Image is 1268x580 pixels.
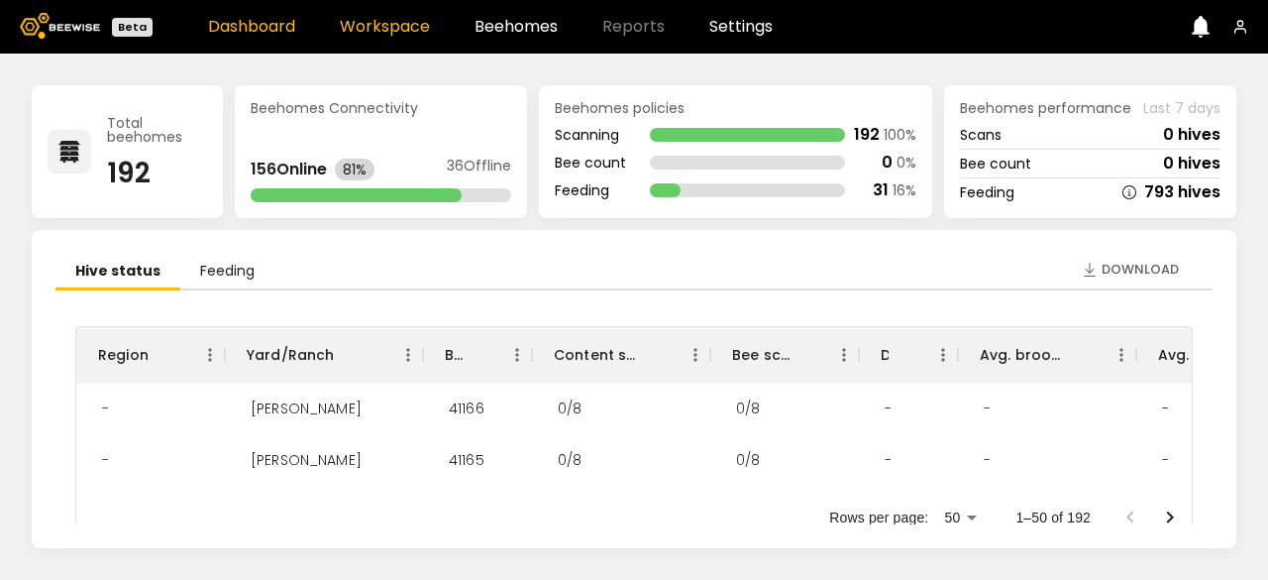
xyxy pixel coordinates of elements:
div: 31 [873,182,889,198]
div: Avg. brood frames [958,327,1136,383]
li: Feeding [180,254,274,290]
div: 192 [854,127,880,143]
div: Feeding [960,185,1014,199]
div: 0/8 [542,383,597,434]
button: Menu [502,340,532,370]
div: Dead hives [859,327,958,383]
div: - [1146,383,1185,434]
div: Beehomes Connectivity [251,101,511,115]
div: Bee count [555,156,626,170]
div: 16 % [893,183,916,197]
div: 156 Online [251,162,327,177]
div: - [1146,434,1185,486]
div: - [86,383,125,434]
img: Beewise logo [20,13,100,39]
div: 0 hives [1163,127,1220,143]
div: - [968,383,1006,434]
button: Sort [1067,341,1095,369]
div: Content scan hives [532,327,710,383]
div: 36 Offline [447,159,511,180]
div: 41163 [433,486,499,537]
button: Go to next page [1150,498,1190,537]
div: Thomsen [235,383,377,434]
div: Yard/Ranch [225,327,423,383]
div: BH ID [445,327,463,383]
div: 793 hives [1144,184,1220,200]
div: - [869,383,907,434]
p: 1–50 of 192 [1015,508,1091,527]
a: Workspace [340,19,430,35]
span: Reports [602,19,665,35]
div: Total beehomes [107,116,207,144]
li: Hive status [55,254,180,290]
button: Sort [463,341,490,369]
p: Rows per page: [829,508,928,527]
div: Bee scan hives [710,327,859,383]
button: Sort [335,341,363,369]
div: Region [98,327,149,383]
button: Menu [195,340,225,370]
div: 0/7 [542,486,595,537]
button: Sort [641,341,669,369]
span: Beehomes performance [960,101,1131,115]
div: 192 [107,160,207,187]
div: Scanning [555,128,626,142]
div: 41165 [433,434,500,486]
div: 0 % [897,156,916,170]
span: Download [1102,260,1179,280]
div: Scans [960,128,1002,142]
button: Menu [1107,340,1136,370]
span: Last 7 days [1143,101,1220,115]
div: Thomsen [235,434,377,486]
button: Sort [889,341,916,369]
div: Bee scan hives [732,327,790,383]
div: 0/8 [720,434,776,486]
div: Yard/Ranch [247,327,335,383]
div: BH ID [423,327,532,383]
div: 0 [882,155,893,171]
div: Beehomes policies [555,101,916,115]
div: - [86,486,125,537]
div: 50 [936,504,984,532]
div: Avg. bee frames [1158,327,1245,383]
div: - [968,486,1006,537]
div: Thomsen [235,486,377,537]
div: 41166 [433,383,500,434]
div: 0/8 [720,383,776,434]
div: - [869,434,907,486]
div: - [86,434,125,486]
div: 100 % [884,128,916,142]
div: Region [76,327,225,383]
div: 0/8 [542,434,597,486]
div: - [1146,486,1185,537]
button: Menu [681,340,710,370]
div: Beta [112,18,153,37]
button: Menu [928,340,958,370]
div: 0 hives [1163,156,1220,172]
div: Dead hives [881,327,889,383]
a: Beehomes [475,19,558,35]
button: Menu [829,340,859,370]
button: Sort [149,341,176,369]
button: Download [1072,254,1189,286]
a: Dashboard [208,19,295,35]
div: 81% [335,159,374,180]
button: Sort [790,341,817,369]
div: Bee count [960,157,1031,171]
div: - [869,486,907,537]
button: Menu [393,340,423,370]
div: - [968,434,1006,486]
div: Content scan hives [554,327,641,383]
a: Settings [709,19,773,35]
div: Feeding [555,183,626,197]
div: 0/7 [720,486,774,537]
div: Avg. brood frames [980,327,1067,383]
